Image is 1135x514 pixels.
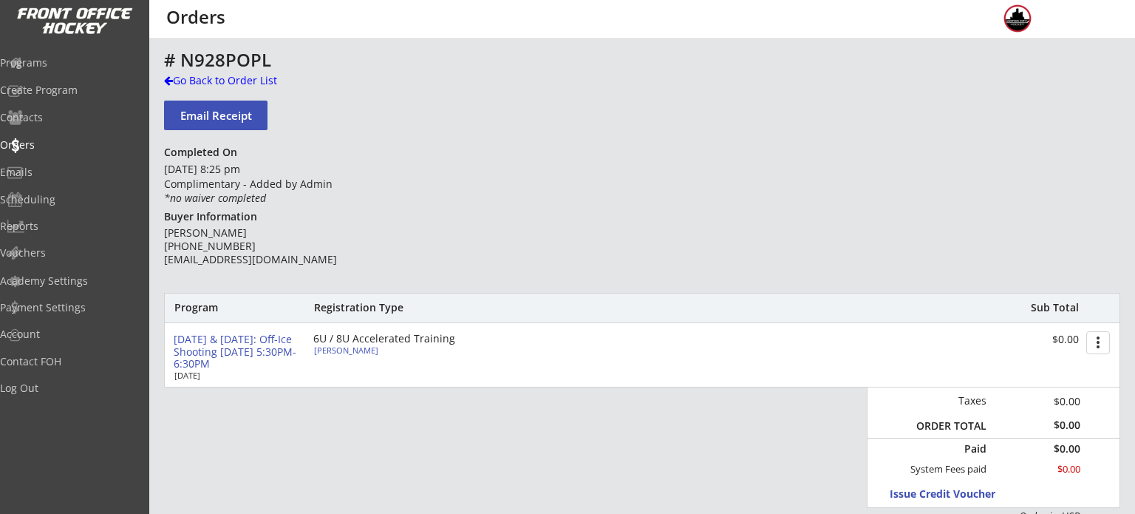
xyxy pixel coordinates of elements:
div: Buyer Information [164,210,264,223]
div: [DATE] [174,371,293,379]
em: *no waiver completed [164,191,266,205]
div: [PERSON_NAME] [314,346,479,354]
div: Registration Type [314,301,483,314]
div: [PERSON_NAME] [PHONE_NUMBER] [EMAIL_ADDRESS][DOMAIN_NAME] [164,226,378,267]
div: ORDER TOTAL [910,419,986,433]
div: $0.00 [997,463,1081,476]
div: Taxes [910,394,986,408]
button: Email Receipt [164,101,267,130]
button: Issue Credit Voucher [890,484,1026,504]
div: Go Back to Order List [164,73,316,88]
div: $0.00 [997,419,1081,432]
div: # N928POPL [164,51,872,69]
div: [DATE] 8:25 pm Complimentary - Added by Admin [164,162,378,206]
div: System Fees paid [897,463,986,476]
div: 6U / 8U Accelerated Training [313,334,483,344]
div: Completed On [164,146,244,159]
div: $0.00 [997,444,1081,454]
div: $0.00 [997,393,1081,409]
div: Paid [918,442,986,456]
div: [DATE] & [DATE]: Off-Ice Shooting [DATE] 5:30PM-6:30PM [174,334,301,371]
div: Program [174,301,254,314]
div: Sub Total [1015,301,1079,314]
div: $0.00 [987,334,1079,346]
button: more_vert [1086,331,1110,354]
